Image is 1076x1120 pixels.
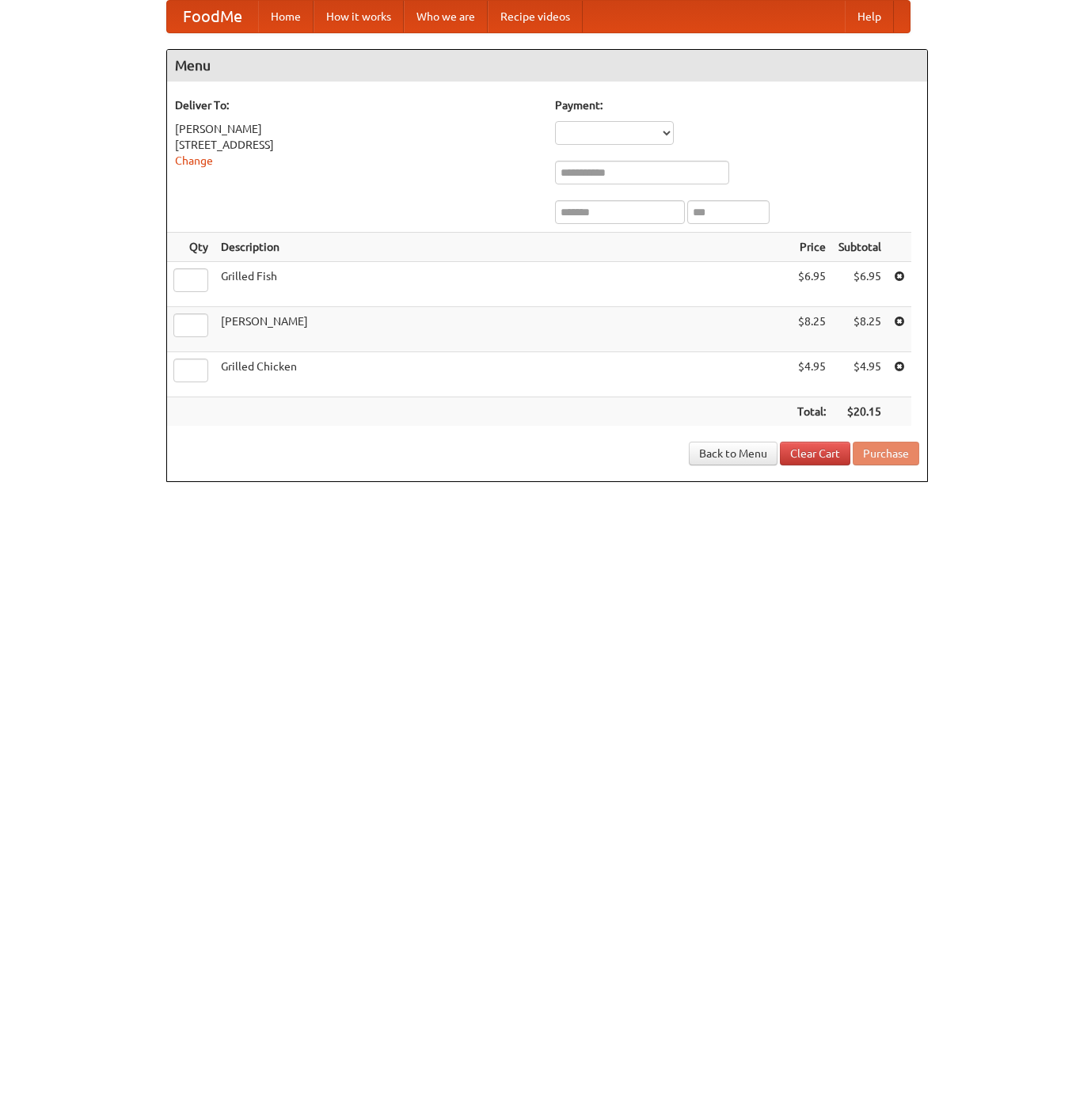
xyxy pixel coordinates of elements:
[689,442,778,465] a: Back to Menu
[832,262,888,307] td: $6.95
[791,397,832,427] th: Total:
[791,307,832,352] td: $8.25
[215,233,791,262] th: Description
[215,262,791,307] td: Grilled Fish
[791,352,832,397] td: $4.95
[488,1,583,32] a: Recipe videos
[845,1,894,32] a: Help
[167,233,215,262] th: Qty
[832,397,888,427] th: $20.15
[258,1,314,32] a: Home
[555,97,919,113] h5: Payment:
[175,154,213,167] a: Change
[791,233,832,262] th: Price
[175,121,539,137] div: [PERSON_NAME]
[314,1,404,32] a: How it works
[215,307,791,352] td: [PERSON_NAME]
[780,442,850,465] a: Clear Cart
[853,442,919,465] button: Purchase
[167,1,258,32] a: FoodMe
[167,50,927,82] h4: Menu
[175,137,539,153] div: [STREET_ADDRESS]
[175,97,539,113] h5: Deliver To:
[832,307,888,352] td: $8.25
[791,262,832,307] td: $6.95
[404,1,488,32] a: Who we are
[832,233,888,262] th: Subtotal
[215,352,791,397] td: Grilled Chicken
[832,352,888,397] td: $4.95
